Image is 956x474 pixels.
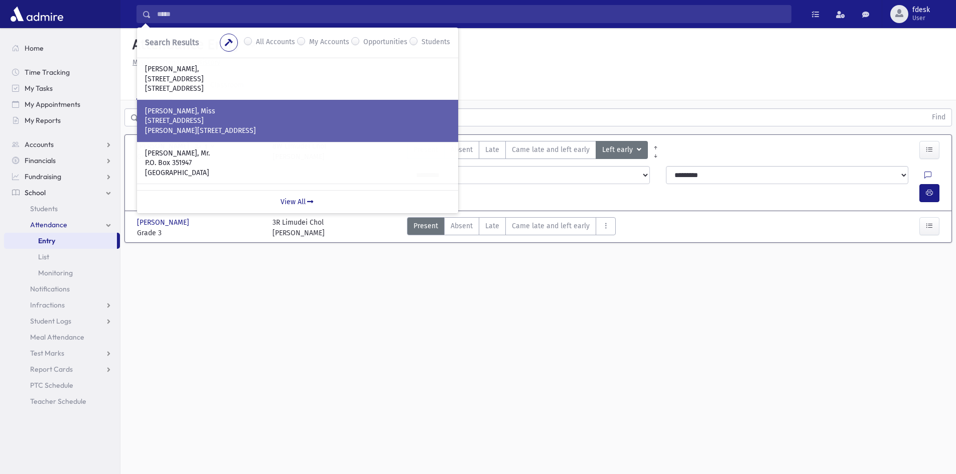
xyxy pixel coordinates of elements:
span: PTC Schedule [30,381,73,390]
p: [PERSON_NAME], Mr. [145,148,450,159]
a: Home [4,40,120,56]
a: Entry [4,233,117,249]
a: Meal Attendance [4,329,120,345]
span: Absent [451,144,473,155]
a: Infractions [4,297,120,313]
span: Came late and left early [512,221,590,231]
span: Students [30,204,58,213]
a: Monitoring [4,265,120,281]
span: Absent [451,221,473,231]
span: Teacher Schedule [30,397,86,406]
span: Monitoring [38,268,73,277]
a: Time Tracking [4,64,120,80]
a: Test Marks [4,345,120,361]
a: PTC Schedule [4,377,120,393]
a: My Appointments [4,96,120,112]
button: Find [926,109,951,126]
span: My Tasks [25,84,53,93]
u: Missing Attendance History [132,58,220,67]
img: AdmirePro [8,4,66,24]
p: [GEOGRAPHIC_DATA] [145,168,450,178]
a: List [4,249,120,265]
p: P.O. Box 351947 [145,158,450,168]
a: Notifications [4,281,120,297]
span: Fundraising [25,172,61,181]
span: Grade 3 [137,228,262,238]
button: Left early [596,141,648,159]
span: Meal Attendance [30,333,84,342]
span: Financials [25,156,56,165]
span: Entry [38,236,55,245]
label: All Accounts [256,37,295,49]
span: Infractions [30,300,65,309]
span: Present [414,221,438,231]
span: Came late and left early [512,144,590,155]
span: Search Results [145,38,199,47]
span: My Reports [25,116,61,125]
span: Left early [602,144,635,155]
span: Home [25,44,44,53]
a: Student Logs [4,313,120,329]
a: My Tasks [4,80,120,96]
a: Single [136,72,172,100]
span: Late [485,144,499,155]
a: Fundraising [4,169,120,185]
span: User [912,14,930,22]
span: School [25,188,46,197]
a: Financials [4,152,120,169]
label: My Accounts [309,37,349,49]
span: Notifications [30,284,70,293]
a: Attendance [4,217,120,233]
a: Teacher Schedule [4,393,120,409]
a: Accounts [4,136,120,152]
div: 3R Limudei Chol [PERSON_NAME] [272,217,325,238]
a: Students [4,201,120,217]
span: Attendance [30,220,67,229]
span: fdesk [912,6,930,14]
span: Report Cards [30,365,73,374]
label: Opportunities [363,37,407,49]
div: AttTypes [407,217,616,238]
div: AttTypes [407,141,648,162]
span: Time Tracking [25,68,70,77]
p: [PERSON_NAME], [145,64,450,74]
p: [PERSON_NAME], Miss [145,106,450,116]
label: Students [422,37,450,49]
p: [PERSON_NAME][STREET_ADDRESS] [145,126,450,136]
a: My Reports [4,112,120,128]
a: View All [137,190,458,213]
p: [STREET_ADDRESS] [145,84,450,94]
span: Test Marks [30,349,64,358]
span: [PERSON_NAME] [137,217,191,228]
span: List [38,252,49,261]
a: Report Cards [4,361,120,377]
span: Accounts [25,140,54,149]
a: School [4,185,120,201]
p: [STREET_ADDRESS] [145,116,450,126]
span: Late [485,221,499,231]
span: My Appointments [25,100,80,109]
span: Student Logs [30,317,71,326]
h5: Attendance Entry [128,36,240,53]
input: Search [151,5,791,23]
p: [STREET_ADDRESS] [145,74,450,84]
a: Missing Attendance History [128,58,220,67]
